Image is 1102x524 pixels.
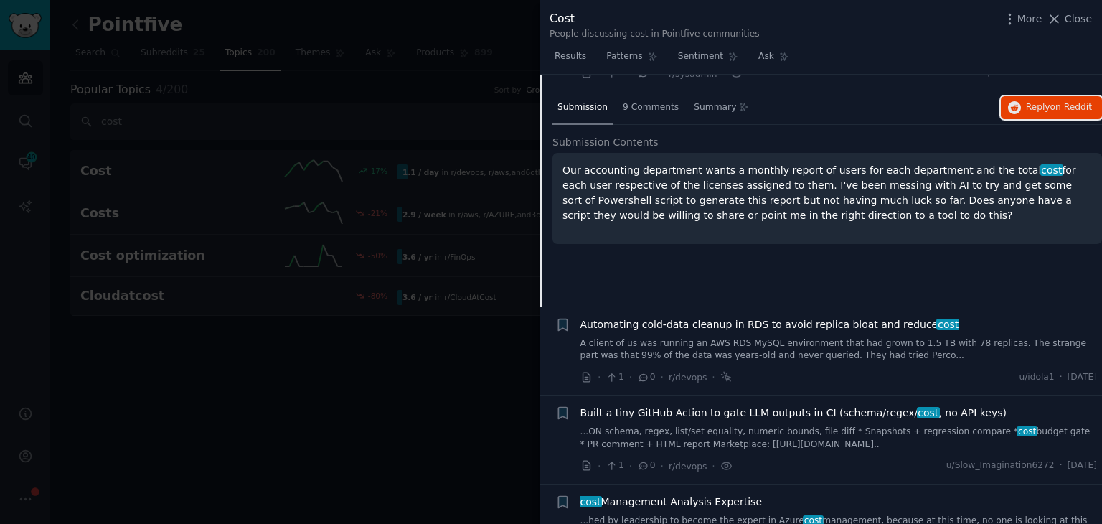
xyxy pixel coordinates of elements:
[669,462,707,472] span: r/devops
[678,50,723,63] span: Sentiment
[1047,11,1092,27] button: Close
[1026,101,1092,114] span: Reply
[550,28,760,41] div: People discussing cost in Pointfive communities
[552,135,659,150] span: Submission Contents
[598,370,601,385] span: ·
[753,45,794,75] a: Ask
[562,163,1092,223] p: Our accounting department wants a monthly report of users for each department and the total for e...
[580,317,959,332] a: Automating cold-data cleanup in RDS to avoid replica bloat and reducecost
[580,317,959,332] span: Automating cold-data cleanup in RDS to avoid replica bloat and reduce
[1002,11,1042,27] button: More
[712,370,715,385] span: ·
[606,371,623,384] span: 1
[1068,459,1097,472] span: [DATE]
[580,426,1098,451] a: ...ON schema, regex, list/set equality, numeric bounds, file diff * Snapshots + regression compar...
[1068,371,1097,384] span: [DATE]
[1019,371,1054,384] span: u/idola1
[579,496,603,507] span: cost
[623,101,679,114] span: 9 Comments
[550,45,591,75] a: Results
[557,101,608,114] span: Submission
[673,45,743,75] a: Sentiment
[917,407,941,418] span: cost
[1017,426,1037,436] span: cost
[580,495,763,510] a: costManagement Analysis Expertise
[598,459,601,474] span: ·
[1060,459,1063,472] span: ·
[1001,96,1102,119] button: Replyon Reddit
[661,370,664,385] span: ·
[629,459,632,474] span: ·
[1060,371,1063,384] span: ·
[606,50,642,63] span: Patterns
[550,10,760,28] div: Cost
[601,45,662,75] a: Patterns
[555,50,586,63] span: Results
[580,495,763,510] span: Management Analysis Expertise
[580,406,1007,421] span: Built a tiny GitHub Action to gate LLM outputs in CI (schema/regex/ , no API keys)
[1050,102,1092,112] span: on Reddit
[606,459,623,472] span: 1
[661,459,664,474] span: ·
[1017,11,1042,27] span: More
[694,101,736,114] span: Summary
[1040,164,1064,176] span: cost
[669,373,707,383] span: r/devops
[936,319,960,330] span: cost
[629,370,632,385] span: ·
[669,69,717,79] span: r/sysadmin
[637,371,655,384] span: 0
[580,337,1098,362] a: A client of us was running an AWS RDS MySQL environment that had grown to 1.5 TB with 78 replicas...
[712,459,715,474] span: ·
[580,406,1007,421] a: Built a tiny GitHub Action to gate LLM outputs in CI (schema/regex/cost, no API keys)
[946,459,1055,472] span: u/Slow_Imagination6272
[637,459,655,472] span: 0
[1065,11,1092,27] span: Close
[758,50,774,63] span: Ask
